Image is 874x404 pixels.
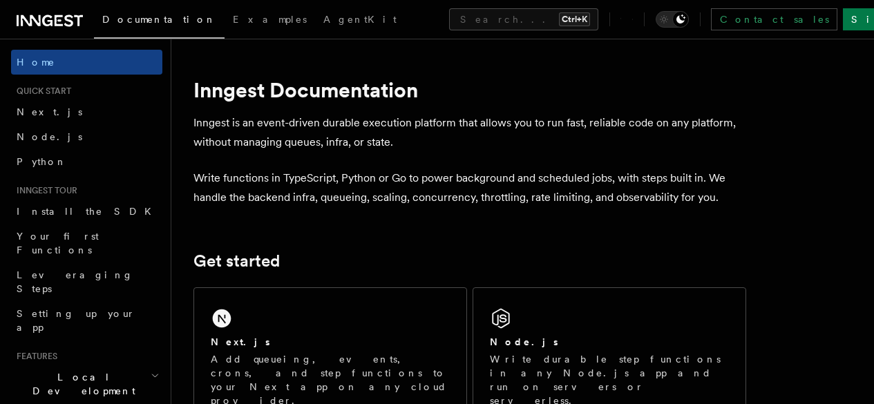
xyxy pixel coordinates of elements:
h2: Next.js [211,335,270,349]
h2: Node.js [490,335,558,349]
a: Setting up your app [11,301,162,340]
span: Node.js [17,131,82,142]
span: Documentation [102,14,216,25]
a: Node.js [11,124,162,149]
a: Python [11,149,162,174]
h1: Inngest Documentation [193,77,746,102]
span: Next.js [17,106,82,117]
p: Inngest is an event-driven durable execution platform that allows you to run fast, reliable code ... [193,113,746,152]
span: Examples [233,14,307,25]
p: Write functions in TypeScript, Python or Go to power background and scheduled jobs, with steps bu... [193,169,746,207]
a: Next.js [11,99,162,124]
a: Examples [225,4,315,37]
a: Home [11,50,162,75]
span: Your first Functions [17,231,99,256]
span: Quick start [11,86,71,97]
button: Toggle dark mode [656,11,689,28]
span: Python [17,156,67,167]
span: Inngest tour [11,185,77,196]
a: Your first Functions [11,224,162,262]
a: Get started [193,251,280,271]
a: Leveraging Steps [11,262,162,301]
span: Features [11,351,57,362]
a: Documentation [94,4,225,39]
span: AgentKit [323,14,397,25]
a: AgentKit [315,4,405,37]
button: Search...Ctrl+K [449,8,598,30]
span: Setting up your app [17,308,135,333]
a: Install the SDK [11,199,162,224]
span: Local Development [11,370,151,398]
span: Leveraging Steps [17,269,133,294]
span: Home [17,55,55,69]
kbd: Ctrl+K [559,12,590,26]
a: Contact sales [711,8,837,30]
span: Install the SDK [17,206,160,217]
button: Local Development [11,365,162,403]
